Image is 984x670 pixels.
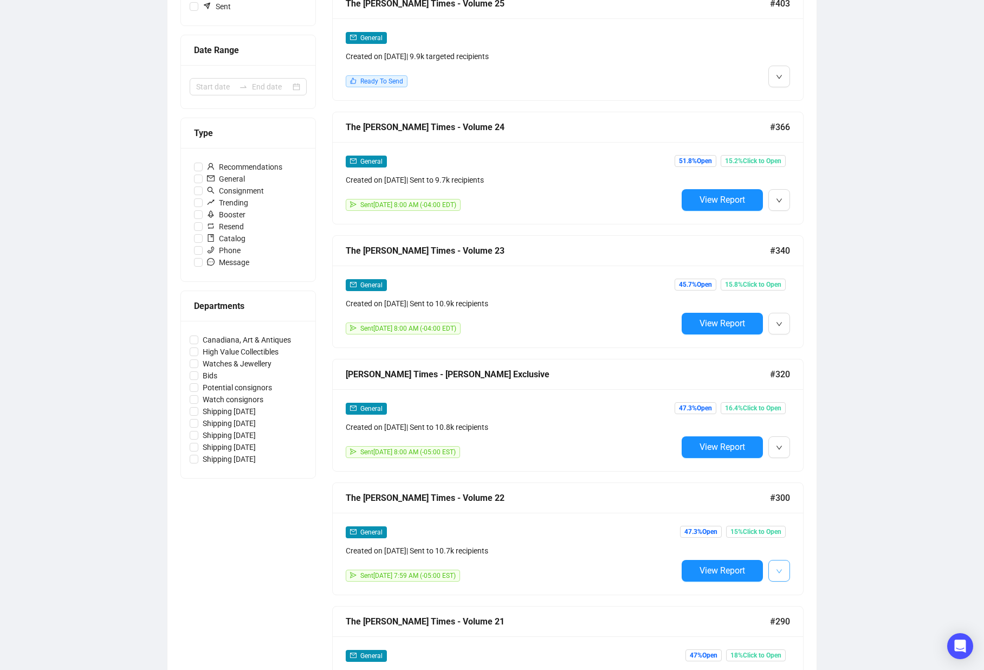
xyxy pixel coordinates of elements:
span: like [350,78,357,84]
div: Open Intercom Messenger [947,633,973,659]
span: down [776,444,782,451]
span: Consignment [203,185,268,197]
span: send [350,201,357,208]
span: down [776,197,782,204]
span: Canadiana, Art & Antiques [198,334,295,346]
div: The [PERSON_NAME] Times - Volume 22 [346,491,770,505]
span: Ready To Send [360,78,403,85]
span: send [350,325,357,331]
button: View Report [682,560,763,582]
span: Phone [203,244,245,256]
span: Sent [DATE] 8:00 AM (-05:00 EST) [360,448,456,456]
span: Shipping [DATE] [198,429,260,441]
span: High Value Collectibles [198,346,283,358]
input: End date [252,81,290,93]
span: 45.7% Open [675,279,716,291]
button: View Report [682,313,763,334]
span: General [360,405,383,413]
span: Shipping [DATE] [198,453,260,465]
div: The [PERSON_NAME] Times - Volume 24 [346,120,770,134]
span: down [776,568,782,575]
button: View Report [682,189,763,211]
span: 47% Open [685,649,722,661]
a: The [PERSON_NAME] Times - Volume 22#300mailGeneralCreated on [DATE]| Sent to 10.7k recipientssend... [332,482,804,595]
span: down [776,321,782,327]
div: Type [194,126,302,140]
span: mail [350,34,357,41]
div: Created on [DATE] | Sent to 10.8k recipients [346,421,677,433]
span: book [207,234,215,242]
span: Sent [DATE] 8:00 AM (-04:00 EDT) [360,201,456,209]
div: Date Range [194,43,302,57]
span: Resend [203,221,248,233]
span: Shipping [DATE] [198,417,260,429]
span: View Report [700,195,745,205]
span: General [360,529,383,536]
span: 16.4% Click to Open [721,402,786,414]
div: The [PERSON_NAME] Times - Volume 21 [346,615,770,628]
span: mail [350,158,357,164]
span: rise [207,198,215,206]
span: Recommendations [203,161,287,173]
span: View Report [700,318,745,328]
span: #300 [770,491,790,505]
span: Trending [203,197,253,209]
span: message [207,258,215,266]
span: Catalog [203,233,250,244]
span: mail [350,652,357,659]
span: mail [350,529,357,535]
span: mail [350,281,357,288]
span: Shipping [DATE] [198,441,260,453]
span: #320 [770,368,790,381]
span: Sent [198,1,235,12]
div: The [PERSON_NAME] Times - Volume 23 [346,244,770,257]
span: 15.2% Click to Open [721,155,786,167]
span: 47.3% Open [680,526,722,538]
a: [PERSON_NAME] Times - [PERSON_NAME] Exclusive#320mailGeneralCreated on [DATE]| Sent to 10.8k reci... [332,359,804,472]
span: Message [203,256,254,268]
span: 47.3% Open [675,402,716,414]
span: Watch consignors [198,394,268,405]
span: General [360,652,383,660]
span: General [203,173,249,185]
span: General [360,281,383,289]
span: View Report [700,442,745,452]
div: Departments [194,299,302,313]
span: Potential consignors [198,382,276,394]
span: #290 [770,615,790,628]
span: rocket [207,210,215,218]
span: down [776,74,782,80]
span: 51.8% Open [675,155,716,167]
span: send [350,448,357,455]
span: Sent [DATE] 7:59 AM (-05:00 EST) [360,572,456,579]
span: General [360,158,383,165]
span: 15.8% Click to Open [721,279,786,291]
span: Shipping [DATE] [198,405,260,417]
span: to [239,82,248,91]
span: Booster [203,209,250,221]
span: 15% Click to Open [726,526,786,538]
span: user [207,163,215,170]
div: Created on [DATE] | Sent to 10.7k recipients [346,545,677,557]
input: Start date [196,81,235,93]
a: The [PERSON_NAME] Times - Volume 24#366mailGeneralCreated on [DATE]| Sent to 9.7k recipientssendS... [332,112,804,224]
span: mail [350,405,357,411]
span: #340 [770,244,790,257]
div: Created on [DATE] | Sent to 10.9k recipients [346,298,677,310]
span: search [207,186,215,194]
span: send [350,572,357,578]
span: phone [207,246,215,254]
button: View Report [682,436,763,458]
span: #366 [770,120,790,134]
span: General [360,34,383,42]
span: mail [207,175,215,182]
div: [PERSON_NAME] Times - [PERSON_NAME] Exclusive [346,368,770,381]
span: swap-right [239,82,248,91]
span: Bids [198,370,222,382]
span: Sent [DATE] 8:00 AM (-04:00 EDT) [360,325,456,332]
div: Created on [DATE] | Sent to 9.7k recipients [346,174,677,186]
a: The [PERSON_NAME] Times - Volume 23#340mailGeneralCreated on [DATE]| Sent to 10.9k recipientssend... [332,235,804,348]
div: Created on [DATE] | 9.9k targeted recipients [346,50,677,62]
span: View Report [700,565,745,576]
span: retweet [207,222,215,230]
